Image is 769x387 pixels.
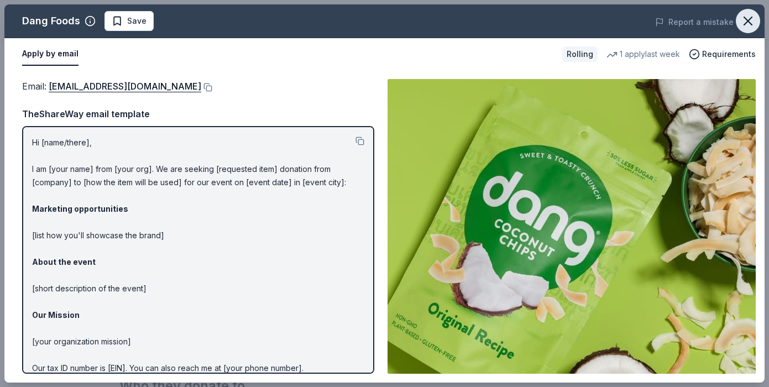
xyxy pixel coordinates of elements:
[32,204,128,213] strong: Marketing opportunities
[702,48,756,61] span: Requirements
[32,310,80,320] strong: Our Mission
[388,79,756,374] img: Image for Dang Foods
[127,14,147,28] span: Save
[562,46,598,62] div: Rolling
[22,81,201,92] span: Email :
[689,48,756,61] button: Requirements
[655,15,734,29] button: Report a mistake
[49,79,201,93] a: [EMAIL_ADDRESS][DOMAIN_NAME]
[104,11,154,31] button: Save
[32,257,96,266] strong: About the event
[606,48,680,61] div: 1 apply last week
[22,43,79,66] button: Apply by email
[22,12,80,30] div: Dang Foods
[22,107,374,121] div: TheShareWay email template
